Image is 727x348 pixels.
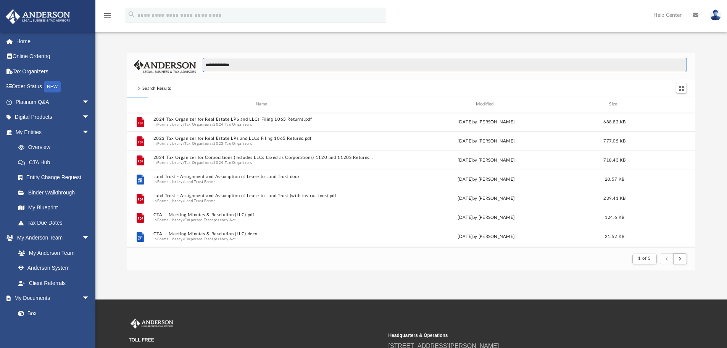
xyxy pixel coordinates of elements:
[376,176,596,183] div: [DATE] by [PERSON_NAME]
[153,101,372,108] div: Name
[213,141,252,146] button: 2023 Tax Organizers
[11,170,101,185] a: Entity Change Request
[605,234,624,238] span: 21.52 KB
[213,122,252,127] button: 2024 Tax Organizers
[157,198,182,203] button: Forms Library
[183,141,184,146] span: /
[142,85,171,92] div: Search Results
[5,64,101,79] a: Tax Organizers
[11,200,97,215] a: My Blueprint
[153,231,373,236] button: CTA -- Meeting Minutes & Resolution (LLC).docx
[212,160,213,165] span: /
[183,179,184,184] span: /
[212,122,213,127] span: /
[5,291,97,306] a: My Documentsarrow_drop_down
[11,155,101,170] a: CTA Hub
[183,217,184,222] span: /
[203,58,687,72] input: Search files and folders
[82,110,97,125] span: arrow_drop_down
[153,174,373,179] button: Land Trust - Assignment and Assumption of Lease to Land Trust.docx
[11,275,97,291] a: Client Referrals
[131,101,150,108] div: id
[11,321,97,336] a: Meeting Minutes
[184,179,215,184] button: Land Trust Forms
[376,101,596,108] div: Modified
[82,125,97,140] span: arrow_drop_down
[44,81,61,92] div: NEW
[127,112,696,247] div: grid
[127,10,136,19] i: search
[157,160,182,165] button: Forms Library
[605,215,624,219] span: 124.6 KB
[5,34,101,49] a: Home
[376,214,596,221] div: [DATE] by [PERSON_NAME]
[157,141,182,146] button: Forms Library
[82,230,97,246] span: arrow_drop_down
[153,236,373,241] span: In
[212,141,213,146] span: /
[153,136,373,141] button: 2023 Tax Organizer for Real Estate LPs and LLCs Filing 1065 Returns.pdf
[376,138,596,144] div: [DATE] by [PERSON_NAME]
[638,256,651,261] span: 1 of 5
[633,101,687,108] div: id
[5,94,101,110] a: Platinum Q&Aarrow_drop_down
[676,83,687,94] button: Switch to Grid View
[157,179,182,184] button: Forms Library
[103,11,112,20] i: menu
[603,158,625,162] span: 718.43 KB
[5,79,101,95] a: Order StatusNEW
[11,261,97,276] a: Anderson System
[184,217,236,222] button: Corporate Transparency Act
[153,122,373,127] span: In
[184,122,212,127] button: Tax Organizers
[376,195,596,202] div: [DATE] by [PERSON_NAME]
[153,217,373,222] span: In
[5,125,101,140] a: My Entitiesarrow_drop_down
[599,101,630,108] div: Size
[157,217,182,222] button: Forms Library
[605,177,624,181] span: 20.57 KB
[603,139,625,143] span: 777.05 KB
[153,193,373,198] button: Land Trust - Assignment and Assumption of Lease to Land Trust (with instructions).pdf
[11,245,93,261] a: My Anderson Team
[153,117,373,122] button: 2024 Tax Organizer for Real Estate LPS and LLCs Filing 1065 Returns.pdf
[157,236,182,241] button: Forms Library
[5,110,101,125] a: Digital Productsarrow_drop_down
[376,118,596,125] div: [DATE] by [PERSON_NAME]
[183,160,184,165] span: /
[183,198,184,203] span: /
[129,319,175,329] img: Anderson Advisors Platinum Portal
[11,306,93,321] a: Box
[153,141,373,146] span: In
[103,15,112,20] a: menu
[153,212,373,217] button: CTA -- Meeting Minutes & Resolution (LLC).pdf
[5,230,97,246] a: My Anderson Teamarrow_drop_down
[153,179,373,184] span: In
[157,122,182,127] button: Forms Library
[376,157,596,163] div: [DATE] by [PERSON_NAME]
[5,49,101,64] a: Online Ordering
[183,122,184,127] span: /
[153,160,373,165] span: In
[184,236,236,241] button: Corporate Transparency Act
[153,198,373,203] span: In
[82,291,97,306] span: arrow_drop_down
[184,141,212,146] button: Tax Organizers
[388,332,643,339] small: Headquarters & Operations
[184,160,212,165] button: Tax Organizers
[183,236,184,241] span: /
[710,10,721,21] img: User Pic
[82,94,97,110] span: arrow_drop_down
[11,140,101,155] a: Overview
[213,160,252,165] button: 2024 Tax Organizers
[603,196,625,200] span: 239.41 KB
[603,120,625,124] span: 688.82 KB
[11,215,101,230] a: Tax Due Dates
[3,9,73,24] img: Anderson Advisors Platinum Portal
[632,254,656,264] button: 1 of 5
[376,233,596,240] div: [DATE] by [PERSON_NAME]
[184,198,215,203] button: Land Trust Forms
